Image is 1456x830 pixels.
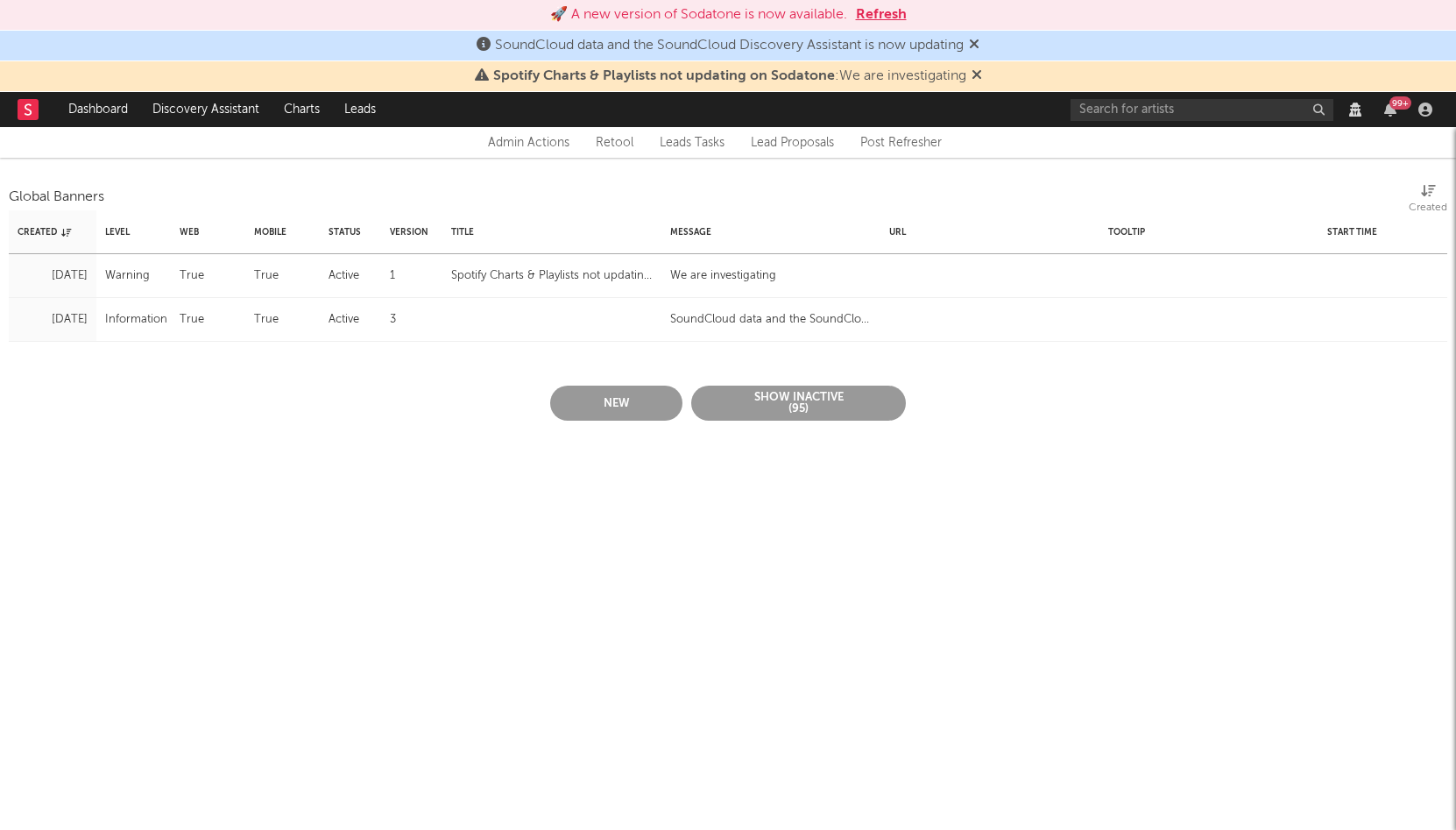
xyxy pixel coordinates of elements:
[390,266,395,287] div: 1
[9,184,104,210] div: Global Banners
[18,213,71,251] div: Created
[856,4,907,25] button: Refresh
[390,309,396,330] div: 3
[105,266,150,287] div: warning
[493,69,835,83] span: Spotify Charts & Playlists not updating on Sodatone
[493,69,966,83] span: : We are investigating
[550,4,847,25] div: 🚀 A new version of Sodatone is now available.
[670,309,872,330] div: SoundCloud data and the SoundCloud Discovery Assistant is now updating
[596,132,633,153] a: Retool
[1071,99,1333,121] input: Search for artists
[670,213,711,251] div: Message
[451,213,474,251] div: Title
[390,213,428,251] div: Version
[1384,103,1396,117] button: 99+
[495,39,964,53] span: SoundCloud data and the SoundCloud Discovery Assistant is now updating
[105,213,130,251] div: Level
[1389,96,1411,110] div: 99 +
[329,309,359,330] div: active
[329,266,359,287] div: active
[254,309,279,330] div: true
[56,92,140,127] a: Dashboard
[329,213,361,251] div: Status
[972,69,982,83] span: Dismiss
[254,266,279,287] div: true
[18,309,88,330] div: [DATE]
[889,213,906,251] div: URL
[751,132,834,153] a: Lead Proposals
[254,213,286,251] div: Mobile
[272,92,332,127] a: Charts
[1327,213,1377,251] div: Start Time
[660,132,724,153] a: Leads Tasks
[550,386,682,421] button: New
[860,132,942,153] a: Post Refresher
[180,309,204,330] div: true
[105,309,167,330] div: information
[691,386,906,421] button: Show inactive (95)
[1409,184,1447,217] div: Created
[18,266,88,287] div: [DATE]
[969,39,979,53] span: Dismiss
[451,266,653,287] div: Spotify Charts & Playlists not updating on Sodatone
[488,132,569,153] div: Admin Actions
[1409,197,1447,218] div: Created
[1108,213,1145,251] div: Tooltip
[670,266,776,287] div: We are investigating
[180,213,199,251] div: Web
[332,92,388,127] a: Leads
[180,266,204,287] div: true
[140,92,272,127] a: Discovery Assistant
